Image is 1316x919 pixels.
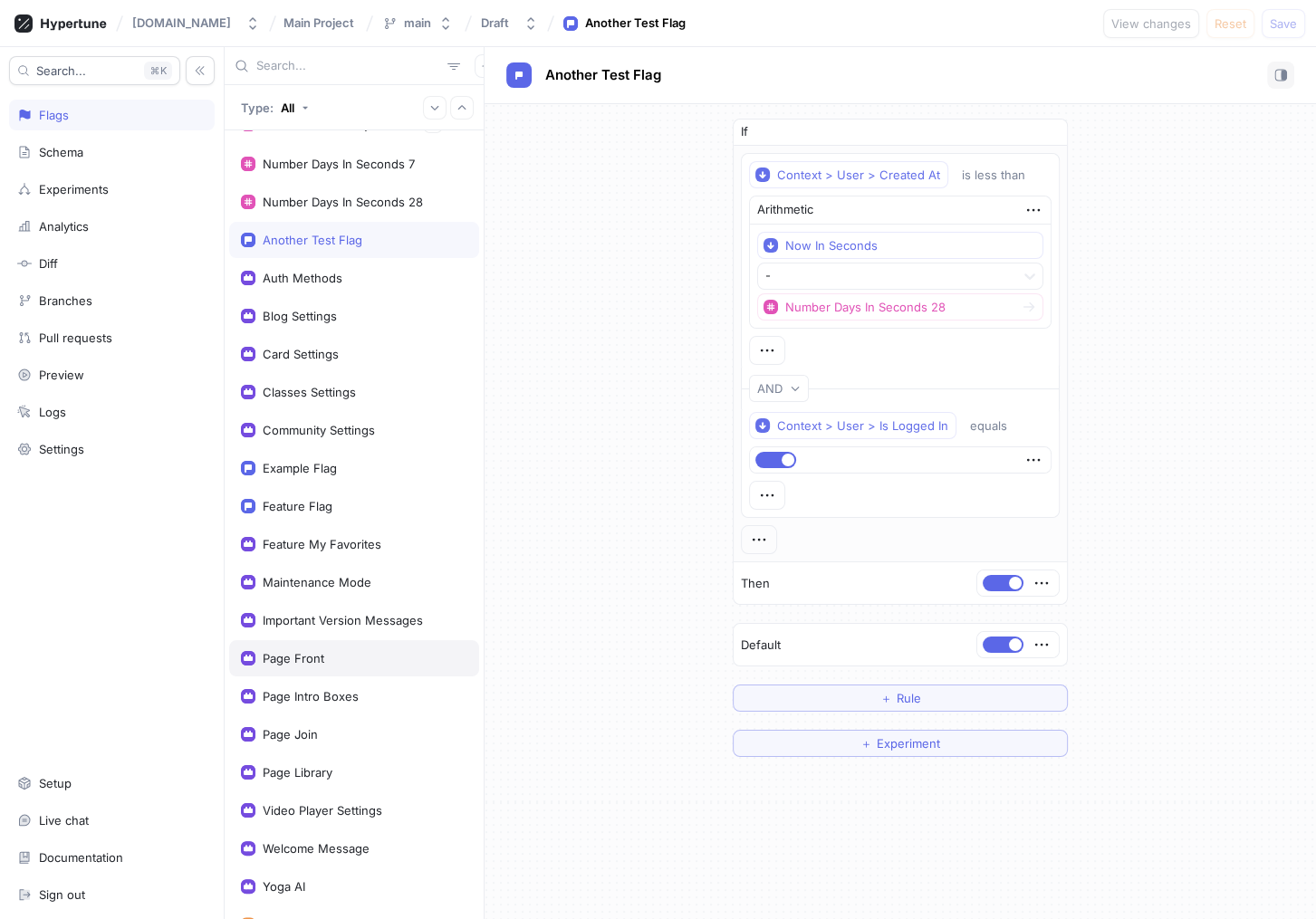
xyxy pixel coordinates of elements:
span: Search... [36,65,86,76]
span: Main Project [283,16,354,29]
div: All [281,101,294,115]
div: Branches [39,293,92,308]
span: ＋ [880,693,892,704]
div: Pull requests [39,330,112,345]
p: Then [741,575,770,593]
div: Yoga AI [263,879,305,894]
div: Analytics [39,219,89,234]
div: Logs [39,405,66,419]
div: Now In Seconds [785,238,878,254]
p: Default [741,637,781,655]
button: equals [962,412,1033,439]
div: Another Test Flag [263,233,362,247]
p: If [741,123,748,141]
div: Live chat [39,813,89,828]
a: Documentation [9,842,215,873]
button: View changes [1103,9,1199,38]
button: Expand all [423,96,447,120]
button: Context > User > Created At [749,161,948,188]
button: Save [1262,9,1305,38]
div: Example Flag [263,461,337,475]
button: Type: All [235,91,315,123]
div: Page Library [263,765,332,780]
div: Arithmetic [757,201,813,219]
button: Collapse all [450,96,474,120]
div: K [144,62,172,80]
div: Page Intro Boxes [263,689,359,704]
div: Setup [39,776,72,790]
div: Experiments [39,182,109,196]
div: Feature My Favorites [263,537,381,551]
div: Settings [39,442,84,456]
button: Number Days In Seconds 28 [757,293,1043,321]
div: Number Days In Seconds 7 [263,157,415,171]
div: Preview [39,368,84,382]
button: ＋Experiment [733,730,1068,757]
button: Context > User > Is Logged In [749,412,956,439]
input: Search... [256,57,440,75]
span: Another Test Flag [545,68,661,82]
div: main [404,15,431,31]
div: equals [970,418,1007,434]
div: Another Test Flag [585,14,686,33]
button: Reset [1206,9,1254,38]
button: [DOMAIN_NAME] [125,8,267,38]
div: Context > User > Is Logged In [777,418,948,434]
div: Classes Settings [263,385,356,399]
div: Diff [39,256,58,271]
div: Schema [39,145,83,159]
div: Auth Methods [263,271,342,285]
button: Search...K [9,56,180,85]
div: [DOMAIN_NAME] [132,15,231,31]
span: Reset [1215,18,1246,29]
div: Community Settings [263,423,375,437]
button: ＋Rule [733,684,1068,712]
span: Experiment [877,738,940,749]
button: is less than [954,161,1052,188]
div: Blog Settings [263,309,337,323]
div: Feature Flag [263,499,332,513]
span: View changes [1111,18,1191,29]
p: Type: [241,101,274,115]
div: AND [757,381,783,397]
button: Now In Seconds [757,232,1043,259]
div: Documentation [39,850,123,865]
button: main [375,8,460,38]
button: Draft [474,8,545,38]
div: Number Days In Seconds 28 [263,195,423,209]
div: Flags [39,108,69,122]
span: ＋ [860,738,872,749]
span: Rule [897,693,921,704]
div: Context > User > Created At [777,168,940,183]
div: Number Days In Seconds 28 [785,300,946,315]
div: Important Version Messages [263,613,423,627]
div: Page Join [263,727,318,742]
div: Maintenance Mode [263,575,371,589]
div: is less than [962,168,1025,183]
div: Draft [481,15,509,31]
div: Video Player Settings [263,803,382,818]
div: Welcome Message [263,841,370,856]
div: Card Settings [263,347,339,361]
span: Save [1270,18,1297,29]
div: Page Front [263,651,324,665]
div: Sign out [39,887,85,902]
button: AND [749,375,809,402]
